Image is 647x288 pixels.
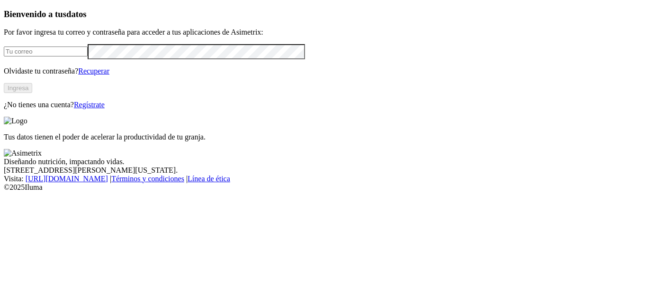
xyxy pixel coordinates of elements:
h3: Bienvenido a tus [4,9,643,19]
p: Tus datos tienen el poder de acelerar la productividad de tu granja. [4,133,643,141]
input: Tu correo [4,46,88,56]
button: Ingresa [4,83,32,93]
div: Diseñando nutrición, impactando vidas. [4,158,643,166]
p: Olvidaste tu contraseña? [4,67,643,75]
p: ¿No tienes una cuenta? [4,101,643,109]
p: Por favor ingresa tu correo y contraseña para acceder a tus aplicaciones de Asimetrix: [4,28,643,37]
div: [STREET_ADDRESS][PERSON_NAME][US_STATE]. [4,166,643,175]
img: Asimetrix [4,149,42,158]
span: datos [66,9,87,19]
a: Línea de ética [188,175,230,183]
a: [URL][DOMAIN_NAME] [26,175,108,183]
img: Logo [4,117,27,125]
a: Regístrate [74,101,105,109]
a: Términos y condiciones [111,175,184,183]
a: Recuperar [78,67,109,75]
div: Visita : | | [4,175,643,183]
div: © 2025 Iluma [4,183,643,192]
